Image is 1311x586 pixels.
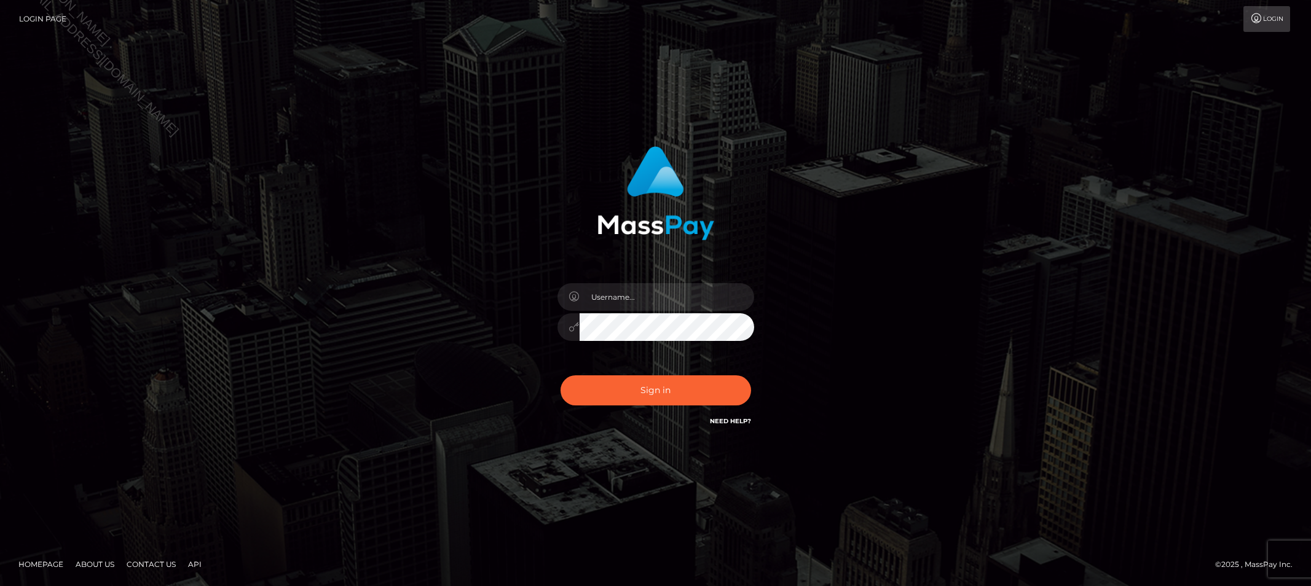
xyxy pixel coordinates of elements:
a: Login Page [19,6,66,32]
button: Sign in [561,375,751,405]
input: Username... [580,283,754,311]
a: Contact Us [122,555,181,574]
img: MassPay Login [597,146,714,240]
a: About Us [71,555,119,574]
a: Login [1243,6,1290,32]
div: © 2025 , MassPay Inc. [1215,558,1302,571]
a: Homepage [14,555,68,574]
a: Need Help? [710,417,751,425]
a: API [183,555,207,574]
